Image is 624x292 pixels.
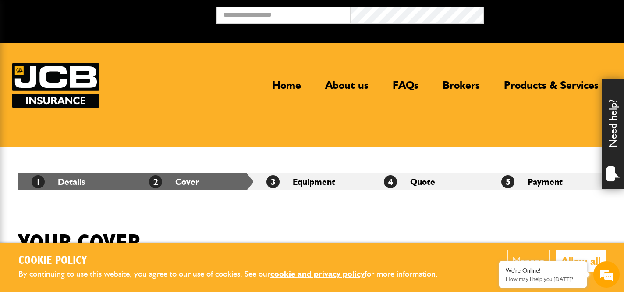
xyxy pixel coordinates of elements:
button: Allow all [556,250,606,272]
a: Home [266,79,308,99]
li: Equipment [253,173,371,190]
span: 1 [32,175,45,188]
img: JCB Insurance Services logo [12,63,99,108]
span: 2 [149,175,162,188]
p: By continuing to use this website, you agree to our use of cookies. See our for more information. [18,267,452,281]
li: Quote [371,173,488,190]
a: Brokers [436,79,486,99]
a: JCB Insurance Services [12,63,99,108]
span: 5 [501,175,514,188]
h2: Cookie Policy [18,254,452,268]
a: About us [319,79,375,99]
a: 1Details [32,177,85,187]
h1: Your cover [18,230,140,259]
button: Manage [507,250,550,272]
button: Broker Login [484,7,617,20]
li: Cover [136,173,253,190]
span: 3 [266,175,280,188]
li: Payment [488,173,606,190]
a: FAQs [386,79,425,99]
div: We're Online! [506,267,580,274]
a: Products & Services [497,79,605,99]
div: Need help? [602,79,624,189]
a: cookie and privacy policy [270,269,365,279]
span: 4 [384,175,397,188]
p: How may I help you today? [506,276,580,282]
